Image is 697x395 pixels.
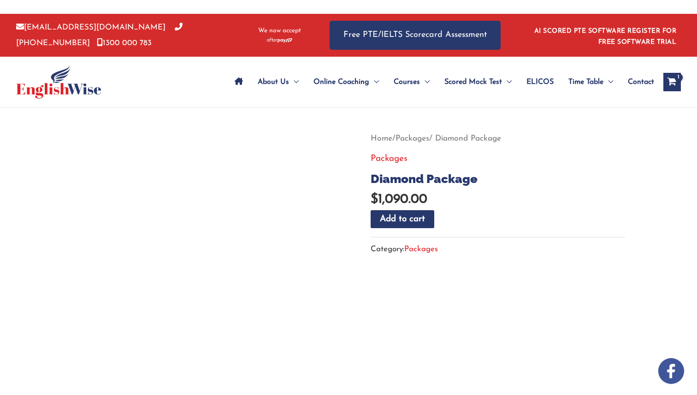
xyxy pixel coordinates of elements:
[620,66,654,98] a: Contact
[396,135,429,142] a: Packages
[420,66,430,98] span: Menu Toggle
[227,66,654,98] nav: Site Navigation: Main Menu
[658,358,684,384] img: white-facebook.png
[371,193,427,206] bdi: 1,090.00
[371,131,625,146] nav: Breadcrumb
[330,21,501,50] a: Free PTE/IELTS Scorecard Assessment
[519,66,561,98] a: ELICOS
[313,66,369,98] span: Online Coaching
[267,38,292,43] img: Afterpay-Logo
[258,26,301,35] span: We now accept
[603,66,613,98] span: Menu Toggle
[371,193,378,206] span: $
[371,154,408,163] a: Packages
[289,66,299,98] span: Menu Toggle
[371,210,434,228] button: Add to cart
[404,245,438,253] a: Packages
[394,66,420,98] span: Courses
[529,20,681,50] aside: Header Widget 1
[258,66,289,98] span: About Us
[306,66,386,98] a: Online CoachingMenu Toggle
[502,66,512,98] span: Menu Toggle
[437,66,519,98] a: Scored Mock TestMenu Toggle
[250,66,306,98] a: About UsMenu Toggle
[568,66,603,98] span: Time Table
[386,66,437,98] a: CoursesMenu Toggle
[369,66,379,98] span: Menu Toggle
[16,24,165,31] a: [EMAIL_ADDRESS][DOMAIN_NAME]
[16,65,101,99] img: cropped-ew-logo
[663,73,681,91] a: View Shopping Cart, 1 items
[371,135,392,142] a: Home
[526,66,554,98] span: ELICOS
[371,172,625,186] h1: Diamond Package
[534,28,677,46] a: AI SCORED PTE SOFTWARE REGISTER FOR FREE SOFTWARE TRIAL
[371,242,438,257] span: Category:
[16,24,183,47] a: [PHONE_NUMBER]
[561,66,620,98] a: Time TableMenu Toggle
[444,66,502,98] span: Scored Mock Test
[628,66,654,98] span: Contact
[97,39,152,47] a: 1300 000 783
